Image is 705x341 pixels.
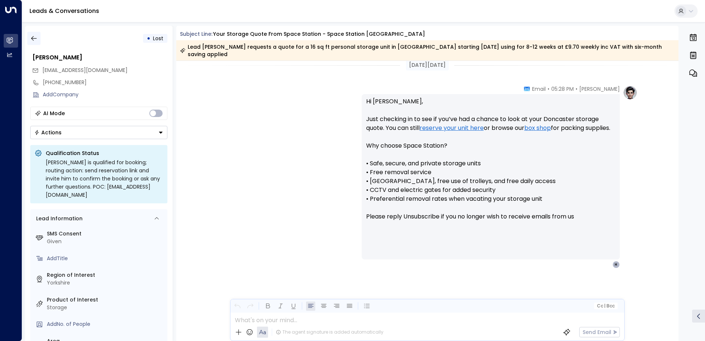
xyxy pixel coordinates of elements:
[597,303,614,309] span: Cc Bcc
[43,79,167,86] div: [PHONE_NUMBER]
[47,279,164,287] div: Yorkshire
[46,158,163,199] div: [PERSON_NAME] is qualified for booking; routing action: send reservation link and invite him to c...
[42,66,128,74] span: hodderharley@gmail.com
[532,85,546,93] span: Email
[246,302,255,311] button: Redo
[42,66,128,74] span: [EMAIL_ADDRESS][DOMAIN_NAME]
[47,304,164,311] div: Storage
[366,97,615,230] p: Hi [PERSON_NAME], Just checking in to see if you’ve had a chance to look at your Doncaster storag...
[29,7,99,15] a: Leads & Conversations
[47,271,164,279] label: Region of Interest
[576,85,577,93] span: •
[153,35,163,42] span: Lost
[30,126,167,139] div: Button group with a nested menu
[623,85,638,100] img: profile-logo.png
[47,238,164,245] div: Given
[47,296,164,304] label: Product of Interest
[32,53,167,62] div: [PERSON_NAME]
[47,255,164,262] div: AddTitle
[524,124,551,132] a: box shop
[604,303,605,309] span: |
[579,85,620,93] span: [PERSON_NAME]
[180,30,212,38] span: Subject Line:
[551,85,574,93] span: 05:28 PM
[548,85,549,93] span: •
[46,149,163,157] p: Qualification Status
[420,124,484,132] a: reserve your unit here
[43,91,167,99] div: AddCompany
[34,129,62,136] div: Actions
[594,303,617,310] button: Cc|Bcc
[612,261,620,268] div: H
[147,32,150,45] div: •
[233,302,242,311] button: Undo
[34,215,83,223] div: Lead Information
[213,30,425,38] div: Your storage quote from Space Station - Space Station [GEOGRAPHIC_DATA]
[180,43,674,58] div: Lead [PERSON_NAME] requests a quote for a 16 sq ft personal storage unit in [GEOGRAPHIC_DATA] sta...
[43,110,65,117] div: AI Mode
[30,126,167,139] button: Actions
[47,230,164,238] label: SMS Consent
[47,320,164,328] div: AddNo. of People
[276,329,383,335] div: The agent signature is added automatically
[406,60,449,70] div: [DATE][DATE]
